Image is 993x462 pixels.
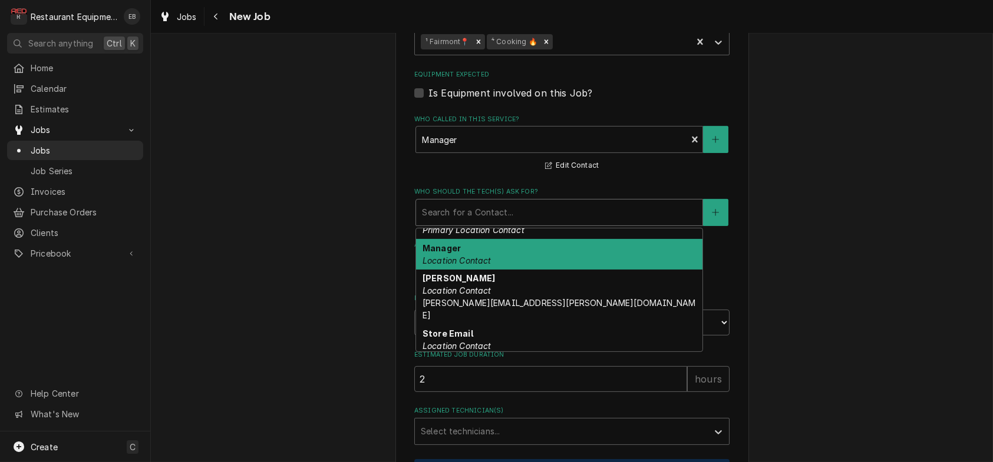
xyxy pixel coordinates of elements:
[31,144,137,157] span: Jobs
[7,244,143,263] a: Go to Pricebook
[7,161,143,181] a: Job Series
[31,124,120,136] span: Jobs
[154,7,202,26] a: Jobs
[414,70,730,79] label: Equipment Expected
[31,408,136,420] span: What's New
[687,366,730,392] div: hours
[124,8,140,25] div: Emily Bird's Avatar
[414,17,730,55] div: Labels
[712,208,719,217] svg: Create New Contact
[423,243,461,253] strong: Manager
[130,441,136,453] span: C
[428,86,592,100] label: Is Equipment involved on this Job?
[423,285,491,295] em: Location Contact
[31,62,137,74] span: Home
[414,187,730,197] label: Who should the tech(s) ask for?
[31,227,137,239] span: Clients
[414,240,730,279] div: Attachments
[414,406,730,444] div: Assigned Technician(s)
[423,255,491,265] em: Location Contact
[414,294,730,335] div: Estimated Arrival Time
[31,11,117,23] div: Restaurant Equipment Diagnostics
[11,8,27,25] div: Restaurant Equipment Diagnostics's Avatar
[28,37,93,49] span: Search anything
[414,406,730,416] label: Assigned Technician(s)
[414,294,730,303] label: Estimated Arrival Time
[31,165,137,177] span: Job Series
[7,202,143,222] a: Purchase Orders
[7,79,143,98] a: Calendar
[543,158,601,173] button: Edit Contact
[414,187,730,225] div: Who should the tech(s) ask for?
[703,126,728,153] button: Create New Contact
[31,387,136,400] span: Help Center
[423,298,695,320] span: [PERSON_NAME][EMAIL_ADDRESS][PERSON_NAME][DOMAIN_NAME]
[7,33,143,54] button: Search anythingCtrlK
[540,34,553,49] div: Remove ⁴ Cooking 🔥
[7,404,143,424] a: Go to What's New
[472,34,485,49] div: Remove ¹ Fairmont📍
[423,225,524,235] em: Primary Location Contact
[177,11,197,23] span: Jobs
[31,185,137,198] span: Invoices
[487,34,540,49] div: ⁴ Cooking 🔥
[226,9,270,25] span: New Job
[423,273,495,283] strong: [PERSON_NAME]
[7,99,143,119] a: Estimates
[7,141,143,160] a: Jobs
[414,115,730,124] label: Who called in this service?
[107,37,122,49] span: Ctrl
[7,223,143,242] a: Clients
[414,240,730,250] label: Attachments
[712,135,719,144] svg: Create New Contact
[31,103,137,115] span: Estimates
[423,328,473,338] strong: Store Email
[414,115,730,173] div: Who called in this service?
[7,182,143,201] a: Invoices
[130,37,136,49] span: K
[207,7,226,26] button: Navigate back
[414,310,568,335] input: Date
[124,8,140,25] div: EB
[414,350,730,392] div: Estimated Job Duration
[414,350,730,360] label: Estimated Job Duration
[7,120,143,139] a: Go to Jobs
[421,34,472,49] div: ¹ Fairmont📍
[7,58,143,78] a: Home
[31,247,120,260] span: Pricebook
[11,8,27,25] div: R
[7,384,143,403] a: Go to Help Center
[31,82,137,95] span: Calendar
[703,199,728,226] button: Create New Contact
[423,341,491,351] em: Location Contact
[31,206,137,218] span: Purchase Orders
[31,442,58,452] span: Create
[414,70,730,100] div: Equipment Expected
